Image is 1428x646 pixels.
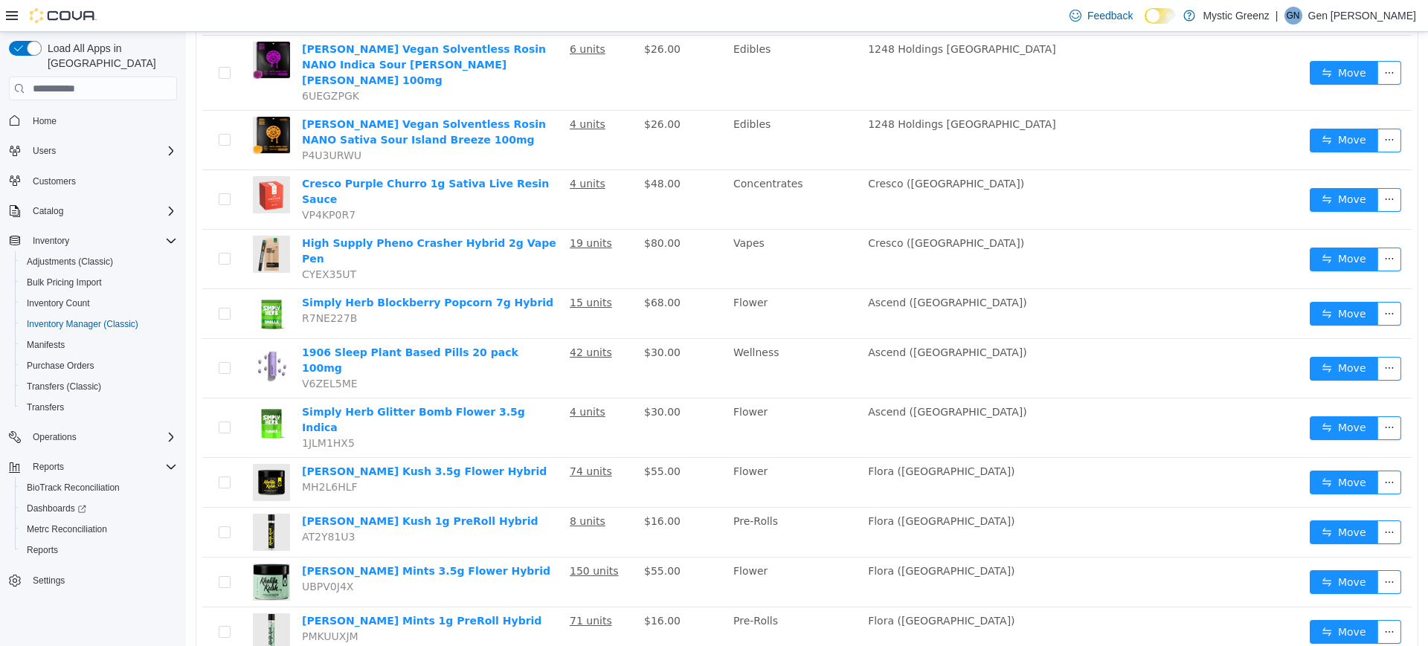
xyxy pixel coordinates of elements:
span: 1248 Holdings [GEOGRAPHIC_DATA] [682,86,870,98]
span: $55.00 [458,533,495,545]
a: Settings [27,572,71,590]
span: $48.00 [458,146,495,158]
span: $55.00 [458,433,495,445]
u: 71 units [384,583,426,595]
span: Transfers (Classic) [27,381,101,393]
button: icon: ellipsis [1191,156,1215,180]
span: Dashboards [21,500,177,517]
u: 150 units [384,533,433,545]
a: Feedback [1064,1,1139,30]
span: UBPV0J4X [116,549,167,561]
button: icon: swapMove [1124,325,1192,349]
span: Dashboards [27,503,86,514]
span: $16.00 [458,483,495,495]
a: Simply Herb Glitter Bomb Flower 3.5g Indica [116,374,339,401]
button: icon: ellipsis [1191,270,1215,294]
img: Simply Herb Blockberry Popcorn 7g Hybrid hero shot [67,263,104,300]
u: 6 units [384,11,419,23]
span: Inventory Manager (Classic) [27,318,138,330]
span: Ascend ([GEOGRAPHIC_DATA]) [682,374,840,386]
button: Operations [27,428,83,446]
td: Flower [541,257,676,307]
button: Reports [15,540,183,561]
td: Pre-Rolls [541,476,676,526]
a: Dashboards [15,498,183,519]
button: Bulk Pricing Import [15,272,183,293]
span: V6ZEL5ME [116,346,172,358]
button: Reports [27,458,70,476]
img: Cresco Purple Churro 1g Sativa Live Resin Sauce hero shot [67,144,104,181]
span: Bulk Pricing Import [21,274,177,291]
span: Purchase Orders [21,357,177,375]
img: Simply Herb Glitter Bomb Flower 3.5g Indica hero shot [67,372,104,410]
a: [PERSON_NAME] Kush 3.5g Flower Hybrid [116,433,361,445]
a: Metrc Reconciliation [21,520,113,538]
img: Cova [30,8,97,23]
a: Reports [21,541,64,559]
span: Transfers (Classic) [21,378,177,395]
a: Transfers (Classic) [21,378,107,395]
a: Inventory Manager (Classic) [21,315,144,333]
img: Khalifa Kush Khalifa Mints 3.5g Flower Hybrid hero shot [67,532,104,569]
img: KANHA Rosin Vegan Solventless Rosin NANO Indica Sour Berry Bliss 100mg hero shot [67,10,104,47]
a: Customers [27,172,82,190]
a: Purchase Orders [21,357,100,375]
span: Customers [27,172,177,190]
span: 1248 Holdings [GEOGRAPHIC_DATA] [682,11,870,23]
a: Inventory Count [21,294,96,312]
a: Transfers [21,398,70,416]
span: Metrc Reconciliation [27,523,107,535]
span: Flora ([GEOGRAPHIC_DATA]) [682,433,829,445]
a: Home [27,112,62,130]
a: [PERSON_NAME] Vegan Solventless Rosin NANO Indica Sour [PERSON_NAME] [PERSON_NAME] 100mg [116,11,360,54]
button: Customers [3,170,183,192]
button: icon: swapMove [1124,29,1192,53]
span: Home [33,115,57,127]
button: Catalog [3,201,183,222]
button: icon: ellipsis [1191,97,1215,120]
a: [PERSON_NAME] Mints 1g PreRoll Hybrid [116,583,356,595]
span: Adjustments (Classic) [27,256,113,268]
nav: Complex example [9,103,177,630]
span: MH2L6HLF [116,449,172,461]
span: Inventory Manager (Classic) [21,315,177,333]
button: icon: swapMove [1124,97,1192,120]
button: icon: swapMove [1124,270,1192,294]
button: Transfers [15,397,183,418]
span: CYEX35UT [116,236,170,248]
td: Wellness [541,307,676,366]
span: Users [27,142,177,160]
span: BioTrack Reconciliation [21,479,177,497]
span: Inventory Count [27,297,90,309]
span: BioTrack Reconciliation [27,482,120,494]
img: High Supply Pheno Crasher Hybrid 2g Vape Pen hero shot [67,204,104,241]
p: Gen [PERSON_NAME] [1308,7,1417,25]
span: 6UEGZPGK [116,58,173,70]
button: Catalog [27,202,69,220]
u: 4 units [384,146,419,158]
button: Reports [3,456,183,477]
u: 4 units [384,86,419,98]
a: Dashboards [21,500,92,517]
button: Users [3,140,183,161]
span: Bulk Pricing Import [27,277,102,288]
button: icon: ellipsis [1191,439,1215,462]
u: 15 units [384,265,426,277]
img: Khalifa Kush Khalifa Mints 1g PreRoll Hybrid hero shot [67,581,104,618]
u: 8 units [384,483,419,495]
span: Operations [33,431,77,443]
button: icon: ellipsis [1191,488,1215,512]
span: GN [1287,7,1300,25]
span: Adjustments (Classic) [21,253,177,271]
td: Concentrates [541,138,676,198]
span: Flora ([GEOGRAPHIC_DATA]) [682,533,829,545]
u: 4 units [384,374,419,386]
span: Ascend ([GEOGRAPHIC_DATA]) [682,265,840,277]
td: Edibles [541,79,676,138]
span: $68.00 [458,265,495,277]
img: Khalifa Kush Khalifa Kush 1g PreRoll Hybrid hero shot [67,482,104,519]
span: Cresco ([GEOGRAPHIC_DATA]) [682,205,838,217]
p: Mystic Greenz [1203,7,1269,25]
span: Inventory [33,235,69,247]
a: Cresco Purple Churro 1g Sativa Live Resin Sauce [116,146,363,173]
